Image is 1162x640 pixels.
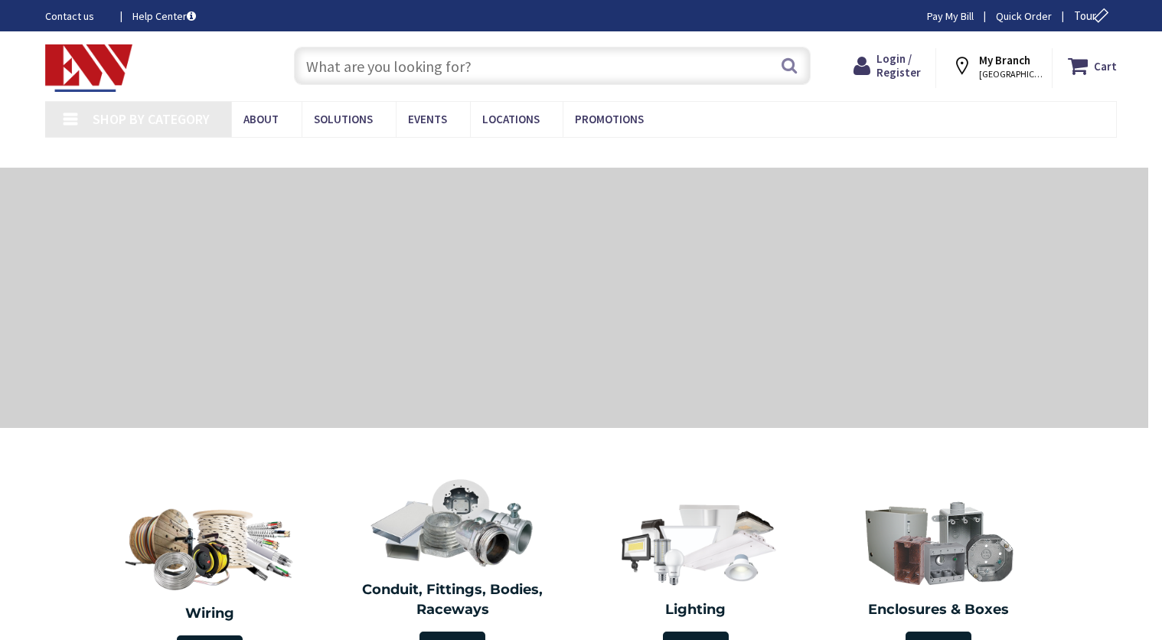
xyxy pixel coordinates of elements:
[854,52,921,80] a: Login / Register
[1094,52,1117,80] strong: Cart
[1074,8,1113,23] span: Tour
[408,112,447,126] span: Events
[96,604,324,624] h2: Wiring
[45,44,132,92] img: Electrical Wholesalers, Inc.
[575,112,644,126] span: Promotions
[243,112,279,126] span: About
[45,8,108,24] a: Contact us
[951,52,1037,80] div: My Branch [GEOGRAPHIC_DATA], [GEOGRAPHIC_DATA]
[996,8,1052,24] a: Quick Order
[927,8,974,24] a: Pay My Bill
[979,68,1044,80] span: [GEOGRAPHIC_DATA], [GEOGRAPHIC_DATA]
[93,110,210,128] span: Shop By Category
[979,53,1030,67] strong: My Branch
[314,112,373,126] span: Solutions
[132,8,196,24] a: Help Center
[1068,52,1117,80] a: Cart
[482,112,540,126] span: Locations
[343,580,563,619] h2: Conduit, Fittings, Bodies, Raceways
[294,47,811,85] input: What are you looking for?
[586,600,806,620] h2: Lighting
[876,51,921,80] span: Login / Register
[829,600,1049,620] h2: Enclosures & Boxes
